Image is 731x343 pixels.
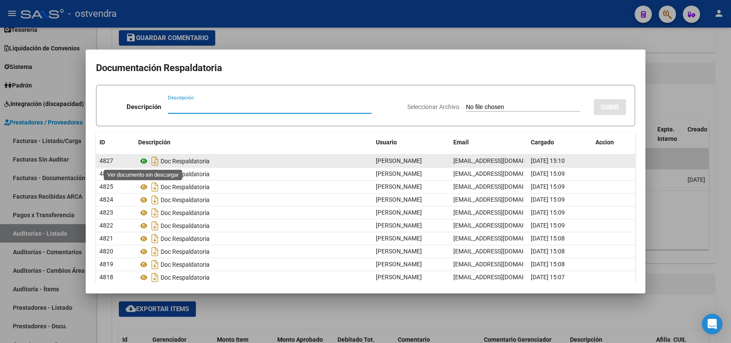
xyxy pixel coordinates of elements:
[138,271,369,284] div: Doc Respaldatoria
[99,183,113,190] span: 4825
[149,245,161,259] i: Descargar documento
[138,193,369,207] div: Doc Respaldatoria
[376,139,397,146] span: Usuario
[531,222,565,229] span: [DATE] 15:09
[149,193,161,207] i: Descargar documento
[138,139,170,146] span: Descripción
[99,196,113,203] span: 4824
[453,235,549,242] span: [EMAIL_ADDRESS][DOMAIN_NAME]
[376,274,422,281] span: [PERSON_NAME]
[531,183,565,190] span: [DATE] 15:09
[453,274,549,281] span: [EMAIL_ADDRESS][DOMAIN_NAME]
[138,232,369,246] div: Doc Respaldatoria
[99,248,113,255] span: 4820
[96,60,635,76] h2: Documentación Respaldatoria
[376,209,422,216] span: [PERSON_NAME]
[531,170,565,177] span: [DATE] 15:09
[149,154,161,168] i: Descargar documento
[138,219,369,233] div: Doc Respaldatoria
[376,222,422,229] span: [PERSON_NAME]
[376,196,422,203] span: [PERSON_NAME]
[149,258,161,271] i: Descargar documento
[594,99,626,115] button: SUBIR
[376,261,422,268] span: [PERSON_NAME]
[450,133,527,152] datatable-header-cell: Email
[453,183,549,190] span: [EMAIL_ADDRESS][DOMAIN_NAME]
[149,180,161,194] i: Descargar documento
[453,170,549,177] span: [EMAIL_ADDRESS][DOMAIN_NAME]
[135,133,372,152] datatable-header-cell: Descripción
[407,103,459,110] span: Seleccionar Archivo
[372,133,450,152] datatable-header-cell: Usuario
[99,170,113,177] span: 4826
[376,183,422,190] span: [PERSON_NAME]
[149,271,161,284] i: Descargar documento
[527,133,592,152] datatable-header-cell: Cargado
[99,222,113,229] span: 4822
[138,258,369,271] div: Doc Respaldatoria
[531,139,554,146] span: Cargado
[127,102,161,112] p: Descripción
[702,314,722,334] div: Open Intercom Messenger
[138,180,369,194] div: Doc Respaldatoria
[149,206,161,220] i: Descargar documento
[453,222,549,229] span: [EMAIL_ADDRESS][DOMAIN_NAME]
[592,133,635,152] datatable-header-cell: Accion
[595,139,614,146] span: Accion
[453,248,549,255] span: [EMAIL_ADDRESS][DOMAIN_NAME]
[376,248,422,255] span: [PERSON_NAME]
[149,167,161,181] i: Descargar documento
[99,209,113,216] span: 4823
[453,261,549,268] span: [EMAIL_ADDRESS][DOMAIN_NAME]
[531,248,565,255] span: [DATE] 15:08
[531,235,565,242] span: [DATE] 15:08
[149,219,161,233] i: Descargar documento
[99,157,113,164] span: 4827
[531,209,565,216] span: [DATE] 15:09
[99,139,105,146] span: ID
[99,274,113,281] span: 4818
[376,235,422,242] span: [PERSON_NAME]
[601,103,619,111] span: SUBIR
[531,196,565,203] span: [DATE] 15:09
[376,157,422,164] span: [PERSON_NAME]
[531,274,565,281] span: [DATE] 15:07
[96,133,135,152] datatable-header-cell: ID
[99,261,113,268] span: 4819
[138,245,369,259] div: Doc Respaldatoria
[453,157,549,164] span: [EMAIL_ADDRESS][DOMAIN_NAME]
[453,196,549,203] span: [EMAIL_ADDRESS][DOMAIN_NAME]
[376,170,422,177] span: [PERSON_NAME]
[99,235,113,242] span: 4821
[531,261,565,268] span: [DATE] 15:08
[138,167,369,181] div: Doc Respaldatoria
[138,154,369,168] div: Doc Respaldatoria
[453,139,469,146] span: Email
[138,206,369,220] div: Doc Respaldatoria
[149,232,161,246] i: Descargar documento
[531,157,565,164] span: [DATE] 15:10
[453,209,549,216] span: [EMAIL_ADDRESS][DOMAIN_NAME]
